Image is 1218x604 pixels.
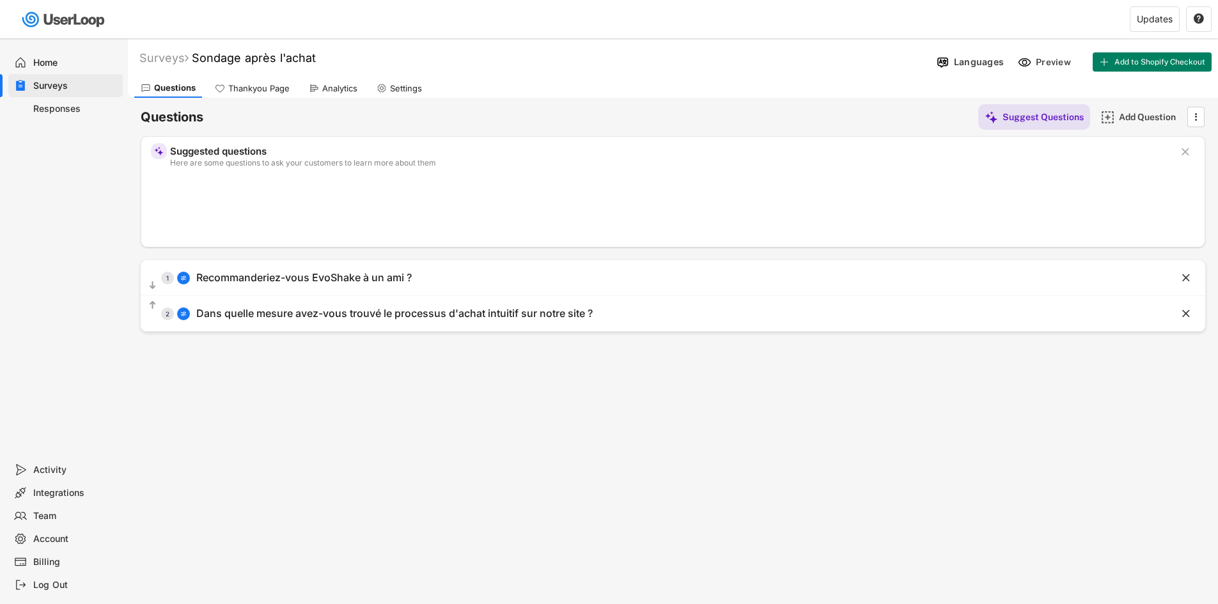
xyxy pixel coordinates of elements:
[192,51,316,65] font: Sondage après l'achat
[147,299,158,312] button: 
[33,556,118,568] div: Billing
[1195,110,1198,123] text: 
[180,274,187,282] img: AdjustIcon.svg
[390,83,422,94] div: Settings
[33,464,118,476] div: Activity
[19,6,109,33] img: userloop-logo-01.svg
[150,280,156,291] text: 
[1119,111,1183,123] div: Add Question
[147,279,158,292] button: 
[33,57,118,69] div: Home
[150,300,156,311] text: 
[33,103,118,115] div: Responses
[1189,107,1202,127] button: 
[1182,271,1190,284] text: 
[33,487,118,499] div: Integrations
[985,111,998,124] img: MagicMajor%20%28Purple%29.svg
[1182,307,1190,320] text: 
[1114,58,1205,66] span: Add to Shopify Checkout
[1180,272,1192,284] button: 
[1093,52,1212,72] button: Add to Shopify Checkout
[228,83,290,94] div: Thankyou Page
[1194,13,1204,24] text: 
[1003,111,1084,123] div: Suggest Questions
[141,109,203,126] h6: Questions
[33,510,118,522] div: Team
[196,271,412,284] div: Recommanderiez-vous EvoShake à un ami ?
[954,56,1004,68] div: Languages
[322,83,357,94] div: Analytics
[1101,111,1114,124] img: AddMajor.svg
[139,50,189,65] div: Surveys
[33,579,118,591] div: Log Out
[1179,146,1192,159] button: 
[196,307,593,320] div: Dans quelle mesure avez-vous trouvé le processus d'achat intuitif sur notre site ?
[1036,56,1074,68] div: Preview
[936,56,949,69] img: Language%20Icon.svg
[154,146,164,156] img: MagicMajor%20%28Purple%29.svg
[33,80,118,92] div: Surveys
[33,533,118,545] div: Account
[170,146,1169,156] div: Suggested questions
[170,159,1169,167] div: Here are some questions to ask your customers to learn more about them
[1137,15,1173,24] div: Updates
[1182,145,1189,159] text: 
[154,82,196,93] div: Questions
[1180,307,1192,320] button: 
[1193,13,1205,25] button: 
[161,275,174,281] div: 1
[180,310,187,318] img: AdjustIcon.svg
[161,311,174,317] div: 2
